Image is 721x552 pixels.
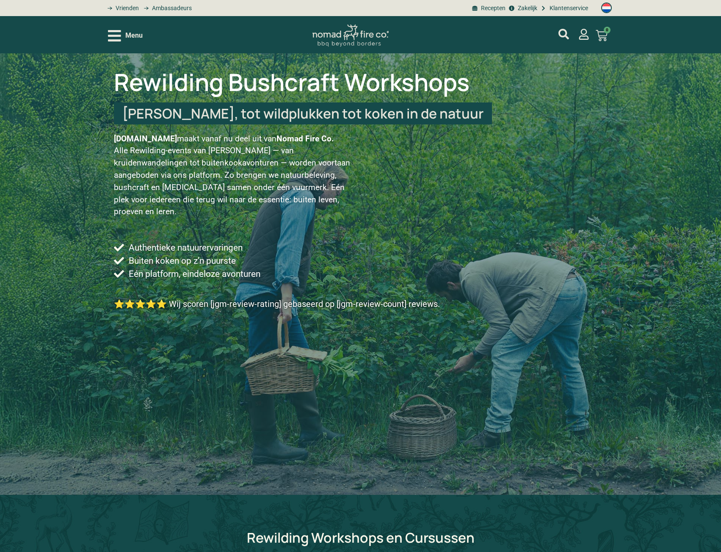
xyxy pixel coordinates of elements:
[547,4,588,13] span: Klantenservice
[125,30,143,41] span: Menu
[558,29,569,39] a: mijn account
[601,3,612,13] img: Nederlands
[508,4,537,13] a: grill bill zakeljk
[108,531,613,544] h2: Rewilding Workshops en Cursussen
[113,4,139,13] span: Vrienden
[141,4,192,13] a: grill bill ambassadors
[578,29,589,40] a: mijn account
[127,254,236,268] span: Buiten koken op z’n puurste
[108,28,143,43] div: Open/Close Menu
[114,134,177,144] strong: [DOMAIN_NAME]
[127,241,243,254] span: Authentieke natuurervaringen
[122,107,483,120] h2: [PERSON_NAME], tot wildplukken tot koken in de natuur
[276,134,334,144] strong: Nomad Fire Co.
[105,4,139,13] a: grill bill vrienden
[114,133,360,218] p: maakt vanaf nu deel uit van Alle Rewilding-events van [PERSON_NAME] — van kruidenwandelingen tot ...
[470,4,505,13] a: BBQ recepten
[114,70,607,94] h1: Rewilding Bushcraft Workshops
[586,25,618,47] a: 0
[516,4,537,13] span: Zakelijk
[479,4,506,13] span: Recepten
[539,4,588,13] a: grill bill klantenservice
[604,27,611,33] span: 0
[114,298,607,310] p: ⭐⭐⭐⭐⭐ Wij scoren [jgm-review-rating] gebaseerd op [jgm-review-count] reviews.
[127,268,260,281] span: Eén platform, eindeloze avonturen
[312,25,389,47] img: Nomad Logo
[150,4,192,13] span: Ambassadeurs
